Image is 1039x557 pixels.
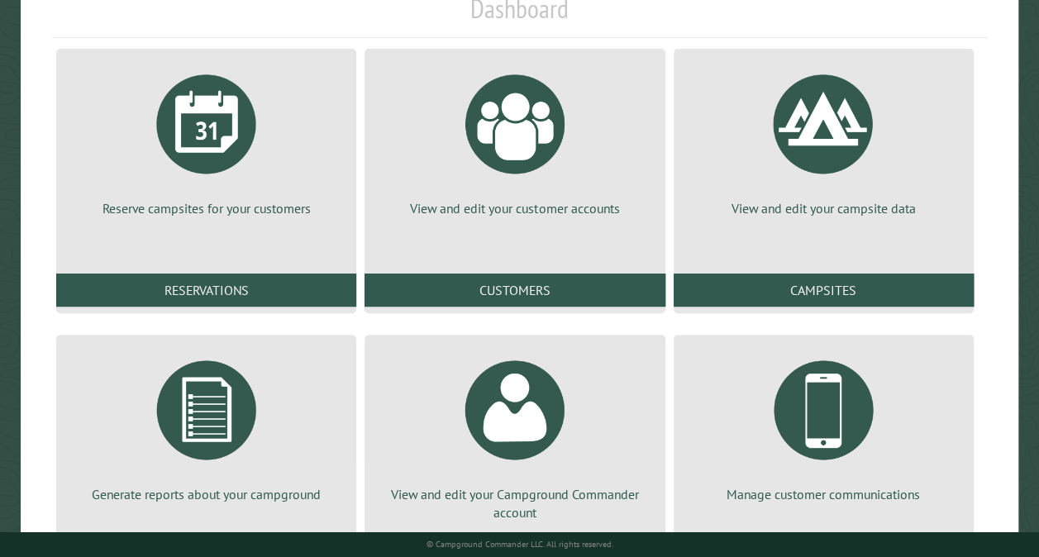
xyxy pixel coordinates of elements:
[76,62,336,217] a: Reserve campsites for your customers
[56,274,356,307] a: Reservations
[427,539,613,550] small: © Campground Commander LLC. All rights reserved.
[384,348,645,522] a: View and edit your Campground Commander account
[384,62,645,217] a: View and edit your customer accounts
[693,485,954,503] p: Manage customer communications
[693,199,954,217] p: View and edit your campsite data
[674,274,974,307] a: Campsites
[76,199,336,217] p: Reserve campsites for your customers
[76,348,336,503] a: Generate reports about your campground
[384,199,645,217] p: View and edit your customer accounts
[76,485,336,503] p: Generate reports about your campground
[693,62,954,217] a: View and edit your campsite data
[693,348,954,503] a: Manage customer communications
[384,485,645,522] p: View and edit your Campground Commander account
[365,274,665,307] a: Customers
